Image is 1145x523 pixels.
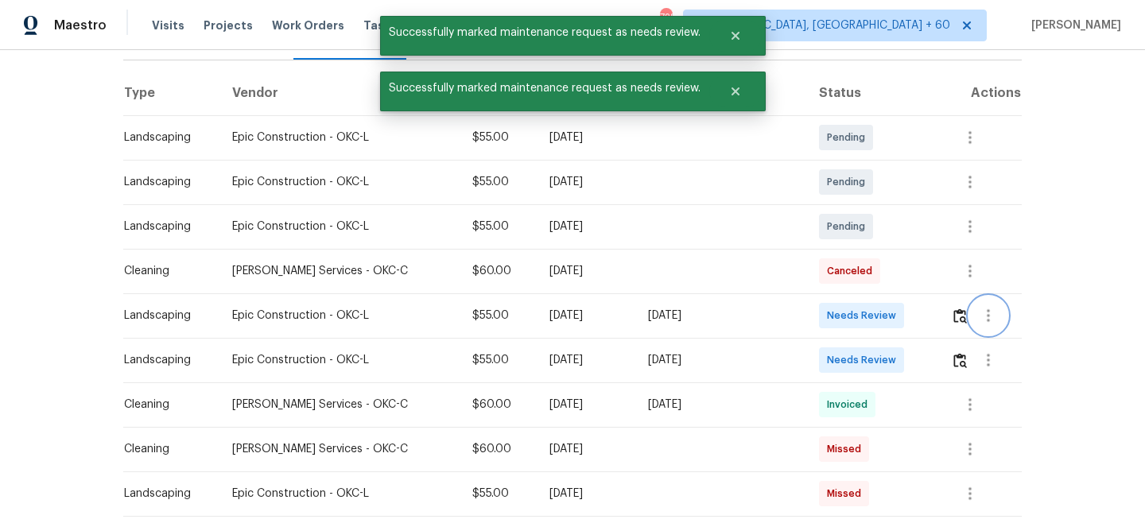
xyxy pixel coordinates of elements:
div: $55.00 [472,130,524,145]
div: Cleaning [124,397,207,413]
div: $55.00 [472,219,524,234]
div: [DATE] [549,219,623,234]
span: Missed [827,441,867,457]
button: Review Icon [951,296,969,335]
span: Successfully marked maintenance request as needs review. [380,72,709,105]
th: Type [123,71,219,115]
div: Epic Construction - OKC-L [232,352,448,368]
div: [DATE] [549,397,623,413]
div: Landscaping [124,174,207,190]
div: 728 [660,10,671,25]
div: $55.00 [472,352,524,368]
div: $60.00 [472,397,524,413]
div: [DATE] [648,352,793,368]
div: [PERSON_NAME] Services - OKC-C [232,397,448,413]
div: Epic Construction - OKC-L [232,130,448,145]
span: Pending [827,174,871,190]
span: Missed [827,486,867,502]
th: Vendor [219,71,460,115]
div: [DATE] [648,397,793,413]
div: [DATE] [549,441,623,457]
span: Invoiced [827,397,874,413]
div: $55.00 [472,174,524,190]
div: [PERSON_NAME] Services - OKC-C [232,263,448,279]
span: [GEOGRAPHIC_DATA], [GEOGRAPHIC_DATA] + 60 [697,17,950,33]
div: [PERSON_NAME] Services - OKC-C [232,441,448,457]
div: $55.00 [472,486,524,502]
span: Maestro [54,17,107,33]
div: Epic Construction - OKC-L [232,219,448,234]
button: Review Icon [951,341,969,379]
button: Close [709,20,762,52]
img: Review Icon [953,308,967,323]
th: Actions [938,71,1022,115]
div: Epic Construction - OKC-L [232,174,448,190]
div: [DATE] [549,174,623,190]
span: Pending [827,219,871,234]
div: Landscaping [124,219,207,234]
img: Review Icon [953,353,967,368]
div: Landscaping [124,130,207,145]
span: Work Orders [272,17,344,33]
span: Needs Review [827,308,902,323]
div: Landscaping [124,486,207,502]
div: $60.00 [472,441,524,457]
span: Visits [152,17,184,33]
span: Pending [827,130,871,145]
div: [DATE] [648,308,793,323]
th: Status [806,71,938,115]
div: [DATE] [549,308,623,323]
div: Epic Construction - OKC-L [232,308,448,323]
span: Projects [204,17,253,33]
span: Canceled [827,263,879,279]
span: [PERSON_NAME] [1025,17,1121,33]
span: Tasks [363,20,397,31]
div: [DATE] [549,486,623,502]
div: Landscaping [124,308,207,323]
div: [DATE] [549,263,623,279]
span: Successfully marked maintenance request as needs review. [380,16,709,49]
span: Needs Review [827,352,902,368]
div: $55.00 [472,308,524,323]
div: $60.00 [472,263,524,279]
div: [DATE] [549,130,623,145]
button: Close [709,76,762,107]
div: [DATE] [549,352,623,368]
div: Cleaning [124,441,207,457]
div: Landscaping [124,352,207,368]
div: Epic Construction - OKC-L [232,486,448,502]
div: Cleaning [124,263,207,279]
